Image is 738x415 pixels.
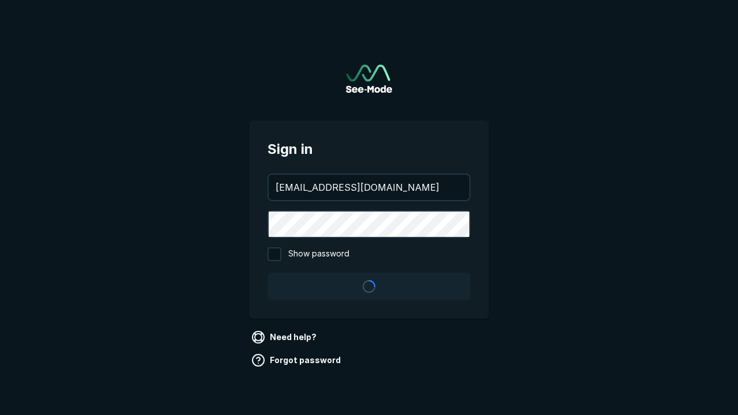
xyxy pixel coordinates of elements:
input: your@email.com [269,175,469,200]
img: See-Mode Logo [346,65,392,93]
span: Show password [288,247,349,261]
a: Need help? [249,328,321,346]
span: Sign in [268,139,470,160]
a: Go to sign in [346,65,392,93]
a: Forgot password [249,351,345,369]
